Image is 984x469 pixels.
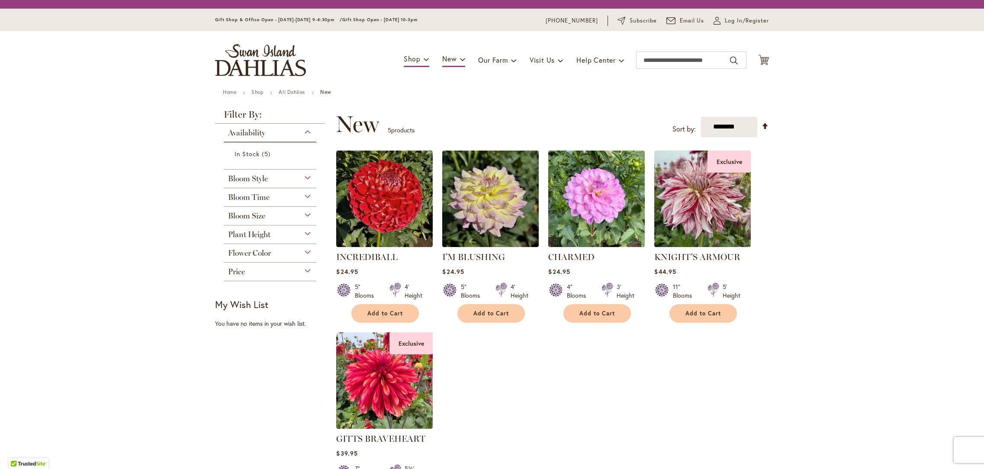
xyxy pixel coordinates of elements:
a: GITTS BRAVEHEART Exclusive [336,422,433,430]
strong: New [320,89,331,95]
span: Add to Cart [685,310,721,317]
img: GITTS BRAVEHEART [336,332,433,429]
span: Plant Height [228,230,270,239]
span: Log In/Register [725,16,769,25]
div: 4" Blooms [567,283,591,300]
a: I’M BLUSHING [442,252,505,262]
span: $24.95 [548,267,570,276]
span: 5 [262,149,272,158]
iframe: Launch Accessibility Center [6,438,31,463]
span: New [336,111,379,137]
span: Price [228,267,245,276]
a: Shop [251,89,264,95]
a: [PHONE_NUMBER] [546,16,598,25]
span: Availability [228,128,265,138]
div: Exclusive [389,332,433,354]
a: INCREDIBALL [336,252,398,262]
a: I’M BLUSHING [442,241,539,249]
span: Add to Cart [367,310,403,317]
a: KNIGHT'S ARMOUR Exclusive [654,241,751,249]
strong: My Wish List [215,298,268,311]
span: Add to Cart [473,310,509,317]
a: GITTS BRAVEHEART [336,434,425,444]
a: CHARMED [548,241,645,249]
span: Our Farm [478,55,508,64]
a: Log In/Register [714,16,769,25]
div: Exclusive [707,151,751,173]
button: Add to Cart [669,304,737,323]
span: $24.95 [336,267,358,276]
a: CHARMED [548,252,595,262]
button: Add to Cart [457,304,525,323]
div: 3' Height [617,283,634,300]
strong: Filter By: [215,110,325,124]
div: 5" Blooms [355,283,379,300]
img: I’M BLUSHING [442,151,539,247]
button: Add to Cart [563,304,631,323]
label: Sort by: [672,121,696,137]
img: CHARMED [548,151,645,247]
span: Shop [404,54,421,63]
p: products [388,123,415,137]
a: In Stock 5 [235,149,308,158]
div: You have no items in your wish list. [215,319,331,328]
span: Subscribe [630,16,657,25]
button: Add to Cart [351,304,419,323]
a: Email Us [666,16,704,25]
span: $44.95 [654,267,676,276]
span: New [442,54,457,63]
span: Gift Shop & Office Open - [DATE]-[DATE] 9-4:30pm / [215,17,342,22]
span: Gift Shop Open - [DATE] 10-3pm [342,17,418,22]
span: Visit Us [530,55,555,64]
a: store logo [215,44,306,76]
span: 5 [388,126,391,134]
img: KNIGHT'S ARMOUR [654,151,751,247]
div: 4' Height [511,283,528,300]
span: Add to Cart [579,310,615,317]
div: 11" Blooms [673,283,697,300]
span: Bloom Time [228,193,270,202]
a: All Dahlias [279,89,305,95]
div: 5" Blooms [461,283,485,300]
img: Incrediball [336,151,433,247]
span: Help Center [576,55,616,64]
span: $39.95 [336,449,357,457]
span: In Stock [235,150,260,158]
a: Incrediball [336,241,433,249]
div: 4' Height [405,283,422,300]
span: Flower Color [228,248,271,258]
span: Bloom Size [228,211,265,221]
span: $24.95 [442,267,464,276]
a: KNIGHT'S ARMOUR [654,252,740,262]
span: Email Us [680,16,704,25]
span: Bloom Style [228,174,268,183]
a: Subscribe [617,16,657,25]
div: 5' Height [723,283,740,300]
a: Home [223,89,236,95]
